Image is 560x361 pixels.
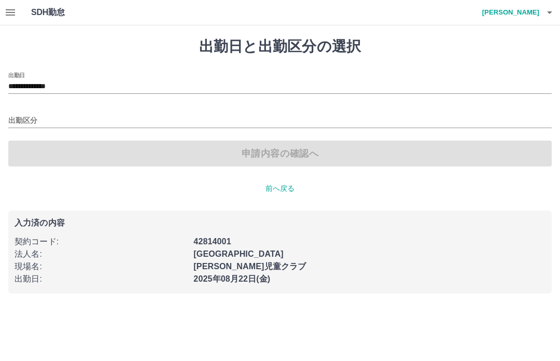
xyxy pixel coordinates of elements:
p: 契約コード : [15,235,187,248]
p: 入力済の内容 [15,219,545,227]
b: 2025年08月22日(金) [193,274,270,283]
p: 前へ戻る [8,183,552,194]
b: [PERSON_NAME]児童クラブ [193,262,306,271]
b: [GEOGRAPHIC_DATA] [193,249,284,258]
b: 42814001 [193,237,231,246]
p: 現場名 : [15,260,187,273]
label: 出勤日 [8,71,25,79]
p: 法人名 : [15,248,187,260]
p: 出勤日 : [15,273,187,285]
h1: 出勤日と出勤区分の選択 [8,38,552,55]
